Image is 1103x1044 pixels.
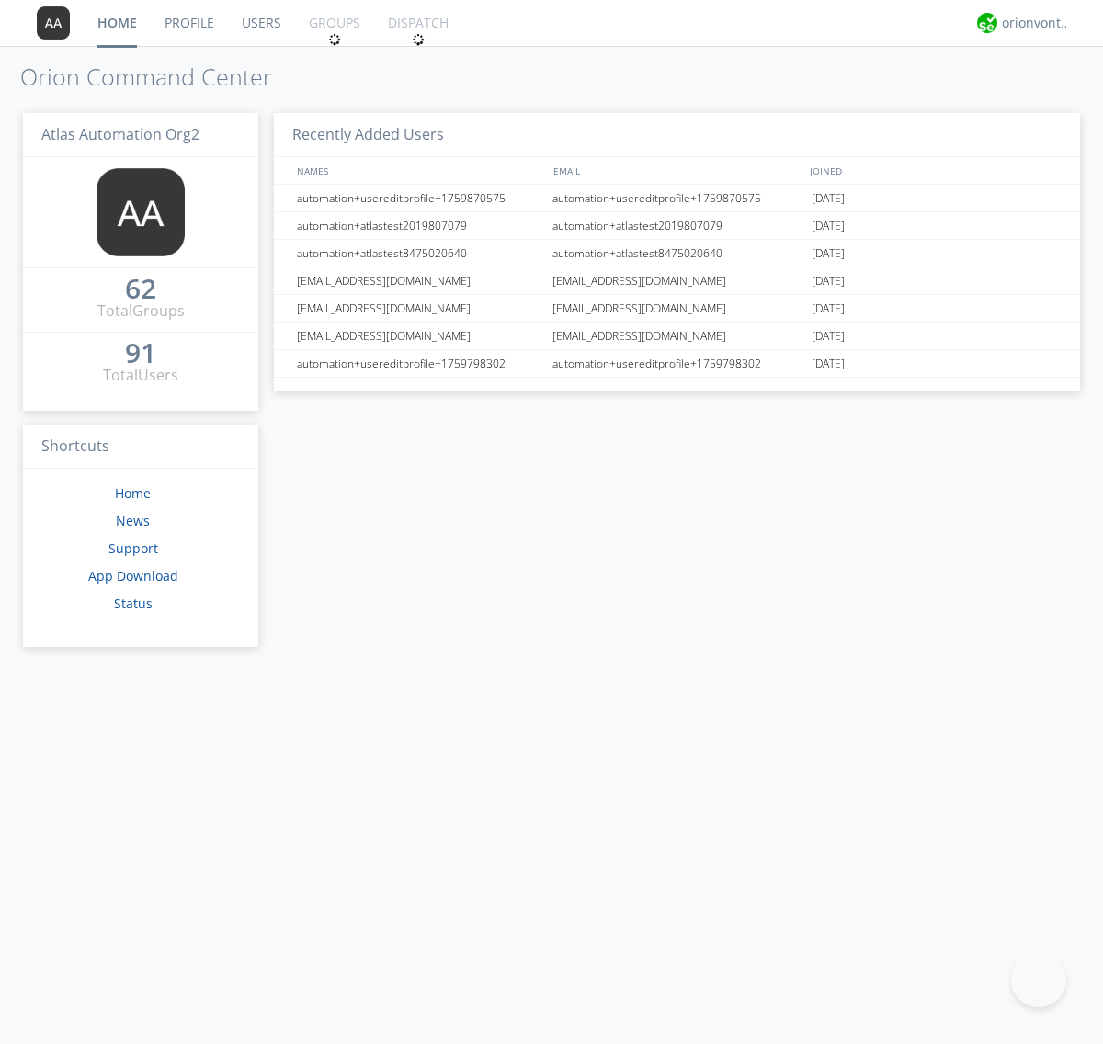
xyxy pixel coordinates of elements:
div: [EMAIL_ADDRESS][DOMAIN_NAME] [548,267,807,294]
div: NAMES [292,157,544,184]
h3: Shortcuts [23,425,258,470]
a: News [116,512,150,529]
div: 62 [125,279,156,298]
div: [EMAIL_ADDRESS][DOMAIN_NAME] [292,295,547,322]
div: EMAIL [549,157,805,184]
img: spin.svg [328,33,341,46]
a: [EMAIL_ADDRESS][DOMAIN_NAME][EMAIL_ADDRESS][DOMAIN_NAME][DATE] [274,295,1080,323]
div: automation+atlastest8475020640 [548,240,807,267]
a: automation+usereditprofile+1759870575automation+usereditprofile+1759870575[DATE] [274,185,1080,212]
a: automation+atlastest8475020640automation+atlastest8475020640[DATE] [274,240,1080,267]
span: [DATE] [812,240,845,267]
div: Total Groups [97,301,185,322]
img: spin.svg [412,33,425,46]
span: [DATE] [812,212,845,240]
a: 91 [125,344,156,365]
div: [EMAIL_ADDRESS][DOMAIN_NAME] [292,267,547,294]
h3: Recently Added Users [274,113,1080,158]
img: 373638.png [97,168,185,256]
div: automation+usereditprofile+1759798302 [548,350,807,377]
a: 62 [125,279,156,301]
div: JOINED [805,157,1063,184]
div: automation+atlastest8475020640 [292,240,547,267]
div: Total Users [103,365,178,386]
iframe: Toggle Customer Support [1011,952,1066,1007]
span: [DATE] [812,295,845,323]
div: [EMAIL_ADDRESS][DOMAIN_NAME] [548,295,807,322]
span: [DATE] [812,323,845,350]
div: orionvontas+atlas+automation+org2 [1002,14,1071,32]
img: 29d36aed6fa347d5a1537e7736e6aa13 [977,13,997,33]
div: [EMAIL_ADDRESS][DOMAIN_NAME] [548,323,807,349]
div: automation+usereditprofile+1759798302 [292,350,547,377]
div: automation+atlastest2019807079 [292,212,547,239]
a: Status [114,595,153,612]
span: [DATE] [812,185,845,212]
div: automation+usereditprofile+1759870575 [548,185,807,211]
a: App Download [88,567,178,584]
span: [DATE] [812,350,845,378]
div: [EMAIL_ADDRESS][DOMAIN_NAME] [292,323,547,349]
div: automation+atlastest2019807079 [548,212,807,239]
div: automation+usereditprofile+1759870575 [292,185,547,211]
a: automation+atlastest2019807079automation+atlastest2019807079[DATE] [274,212,1080,240]
span: Atlas Automation Org2 [41,124,199,144]
a: Home [115,484,151,502]
img: 373638.png [37,6,70,40]
a: automation+usereditprofile+1759798302automation+usereditprofile+1759798302[DATE] [274,350,1080,378]
div: 91 [125,344,156,362]
a: [EMAIL_ADDRESS][DOMAIN_NAME][EMAIL_ADDRESS][DOMAIN_NAME][DATE] [274,267,1080,295]
span: [DATE] [812,267,845,295]
a: [EMAIL_ADDRESS][DOMAIN_NAME][EMAIL_ADDRESS][DOMAIN_NAME][DATE] [274,323,1080,350]
a: Support [108,539,158,557]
